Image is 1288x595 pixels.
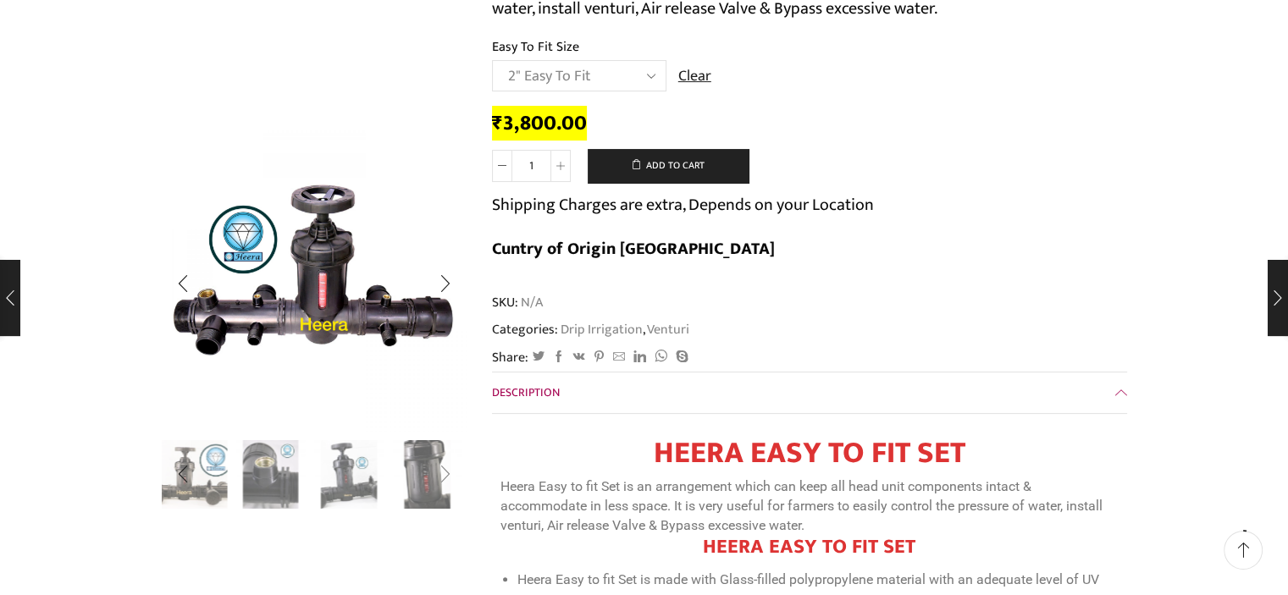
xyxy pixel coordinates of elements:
span: N/A [518,293,543,312]
span: Description [492,383,560,402]
label: Easy To Fit Size [492,37,579,57]
span: Share: [492,348,528,367]
div: Previous slide [162,454,204,496]
h2: HEERA EASY TO FIT SET [500,535,1119,559]
li: 4 / 8 [314,440,384,508]
div: Next slide [424,262,467,305]
span: Categories: , [492,320,689,339]
div: Next slide [424,454,467,496]
b: Cuntry of Origin [GEOGRAPHIC_DATA] [492,234,775,263]
li: 2 / 8 [158,440,228,508]
a: IMG_1484 [392,440,462,510]
a: IMG_1482 [235,440,306,510]
bdi: 3,800.00 [492,106,587,140]
a: IMG_1477 [158,440,228,510]
div: 1 / 8 [162,127,467,432]
a: Venturi [645,318,689,340]
p: Shipping Charges are extra, Depends on your Location [492,191,874,218]
a: IMG_1483 [314,440,384,510]
input: Product quantity [512,150,550,182]
a: Drip Irrigation [558,318,643,340]
span: SKU: [492,293,1127,312]
li: 3 / 8 [235,440,306,508]
a: Clear options [678,66,711,88]
li: 5 / 8 [392,440,462,508]
span: ₹ [492,106,503,140]
h1: HEERA EASY TO FIT SET [500,435,1119,471]
div: Previous slide [162,262,204,305]
button: Add to cart [588,149,749,183]
a: Description [492,372,1127,413]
